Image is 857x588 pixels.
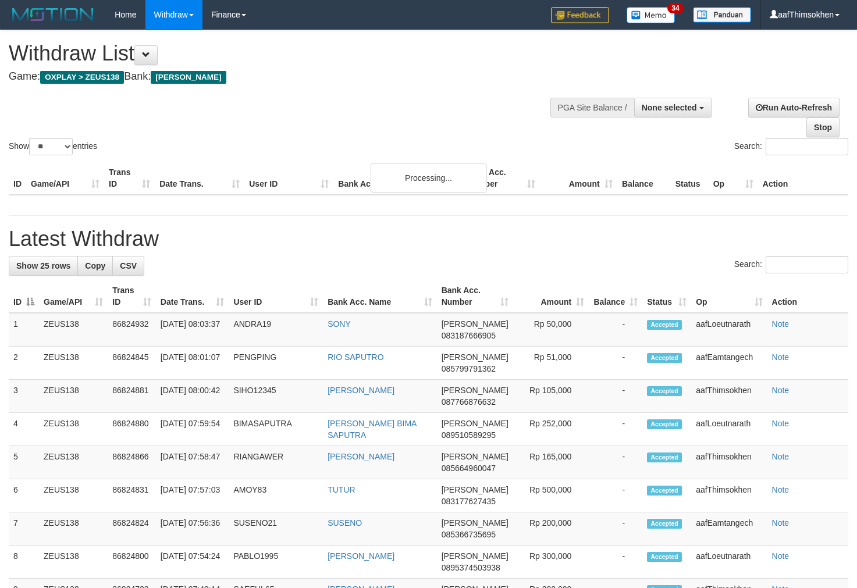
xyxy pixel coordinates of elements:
[229,313,323,347] td: ANDRA19
[513,479,589,512] td: Rp 500,000
[806,117,840,137] a: Stop
[589,479,642,512] td: -
[442,497,496,506] span: Copy 083177627435 to clipboard
[108,546,156,579] td: 86824800
[691,380,767,413] td: aafThimsokhen
[734,256,848,273] label: Search:
[693,7,751,23] img: panduan.png
[691,280,767,313] th: Op: activate to sort column ascending
[156,280,229,313] th: Date Trans.: activate to sort column ascending
[513,446,589,479] td: Rp 165,000
[39,380,108,413] td: ZEUS138
[734,138,848,155] label: Search:
[691,479,767,512] td: aafThimsokhen
[155,162,244,195] th: Date Trans.
[156,479,229,512] td: [DATE] 07:57:03
[772,551,790,561] a: Note
[328,518,362,528] a: SUSENO
[229,413,323,446] td: BIMASAPUTRA
[328,485,355,494] a: TUTUR
[156,347,229,380] td: [DATE] 08:01:07
[442,551,508,561] span: [PERSON_NAME]
[9,380,39,413] td: 3
[437,280,513,313] th: Bank Acc. Number: activate to sort column ascending
[691,413,767,446] td: aafLoeutnarath
[772,319,790,329] a: Note
[513,413,589,446] td: Rp 252,000
[772,419,790,428] a: Note
[328,419,416,440] a: [PERSON_NAME] BIMA SAPUTRA
[772,386,790,395] a: Note
[229,380,323,413] td: SIHO12345
[328,551,394,561] a: [PERSON_NAME]
[328,352,383,362] a: RIO SAPUTRO
[9,162,26,195] th: ID
[442,364,496,373] span: Copy 085799791362 to clipboard
[39,280,108,313] th: Game/API: activate to sort column ascending
[9,256,78,276] a: Show 25 rows
[442,331,496,340] span: Copy 083187666905 to clipboard
[634,98,712,117] button: None selected
[9,546,39,579] td: 8
[26,162,104,195] th: Game/API
[442,397,496,407] span: Copy 087766876632 to clipboard
[647,452,682,462] span: Accepted
[29,138,73,155] select: Showentries
[513,512,589,546] td: Rp 200,000
[39,546,108,579] td: ZEUS138
[691,347,767,380] td: aafEamtangech
[16,261,70,270] span: Show 25 rows
[9,479,39,512] td: 6
[442,452,508,461] span: [PERSON_NAME]
[442,352,508,362] span: [PERSON_NAME]
[647,386,682,396] span: Accepted
[513,347,589,380] td: Rp 51,000
[647,552,682,562] span: Accepted
[108,380,156,413] td: 86824881
[108,347,156,380] td: 86824845
[513,313,589,347] td: Rp 50,000
[39,413,108,446] td: ZEUS138
[748,98,840,117] a: Run Auto-Refresh
[112,256,144,276] a: CSV
[462,162,539,195] th: Bank Acc. Number
[9,413,39,446] td: 4
[229,512,323,546] td: SUSENO21
[156,313,229,347] td: [DATE] 08:03:37
[9,42,560,65] h1: Withdraw List
[108,280,156,313] th: Trans ID: activate to sort column ascending
[229,446,323,479] td: RIANGAWER
[108,413,156,446] td: 86824880
[647,486,682,496] span: Accepted
[108,512,156,546] td: 86824824
[104,162,155,195] th: Trans ID
[39,512,108,546] td: ZEUS138
[156,446,229,479] td: [DATE] 07:58:47
[442,464,496,473] span: Copy 085664960047 to clipboard
[156,380,229,413] td: [DATE] 08:00:42
[244,162,333,195] th: User ID
[647,419,682,429] span: Accepted
[551,7,609,23] img: Feedback.jpg
[667,3,683,13] span: 34
[647,519,682,529] span: Accepted
[589,512,642,546] td: -
[772,518,790,528] a: Note
[767,280,848,313] th: Action
[229,479,323,512] td: AMOY83
[108,313,156,347] td: 86824932
[671,162,709,195] th: Status
[333,162,462,195] th: Bank Acc. Name
[39,446,108,479] td: ZEUS138
[617,162,671,195] th: Balance
[589,280,642,313] th: Balance: activate to sort column ascending
[120,261,137,270] span: CSV
[9,446,39,479] td: 5
[540,162,617,195] th: Amount
[442,485,508,494] span: [PERSON_NAME]
[9,71,560,83] h4: Game: Bank:
[442,319,508,329] span: [PERSON_NAME]
[85,261,105,270] span: Copy
[442,386,508,395] span: [PERSON_NAME]
[328,452,394,461] a: [PERSON_NAME]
